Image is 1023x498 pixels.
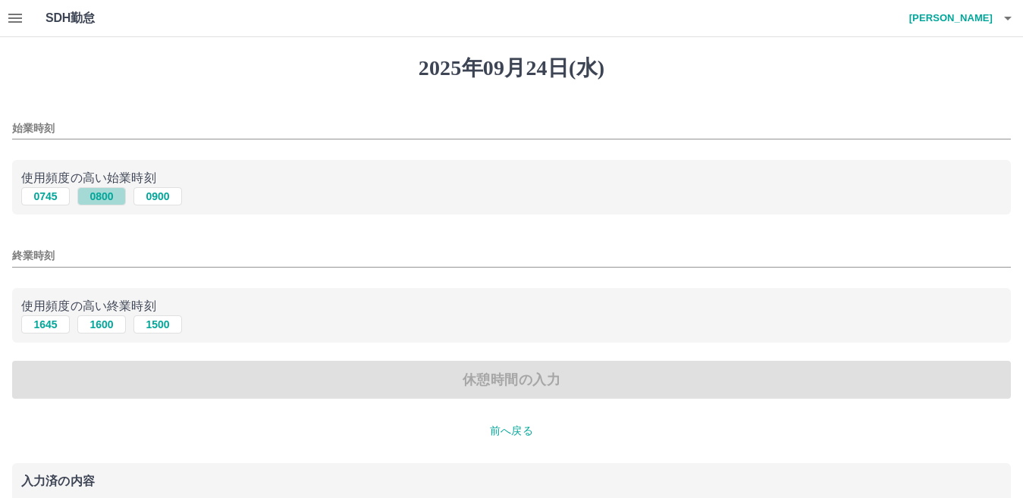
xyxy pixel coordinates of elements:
[21,297,1002,315] p: 使用頻度の高い終業時刻
[21,169,1002,187] p: 使用頻度の高い始業時刻
[12,55,1011,81] h1: 2025年09月24日(水)
[21,475,1002,487] p: 入力済の内容
[21,315,70,334] button: 1645
[12,423,1011,439] p: 前へ戻る
[77,187,126,205] button: 0800
[133,315,182,334] button: 1500
[77,315,126,334] button: 1600
[133,187,182,205] button: 0900
[21,187,70,205] button: 0745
